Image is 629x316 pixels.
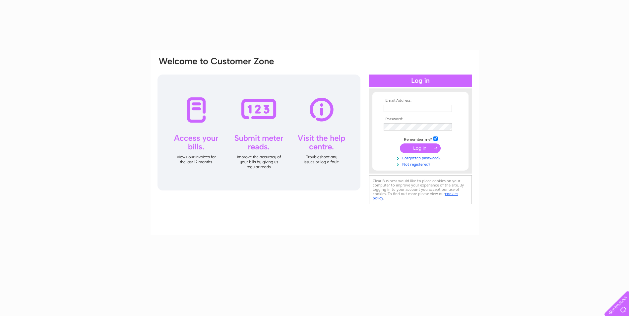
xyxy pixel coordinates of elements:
[400,143,441,153] input: Submit
[384,154,459,161] a: Forgotten password?
[373,191,458,200] a: cookies policy
[384,161,459,167] a: Not registered?
[382,117,459,122] th: Password:
[369,175,472,204] div: Clear Business would like to place cookies on your computer to improve your experience of the sit...
[382,135,459,142] td: Remember me?
[382,98,459,103] th: Email Address:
